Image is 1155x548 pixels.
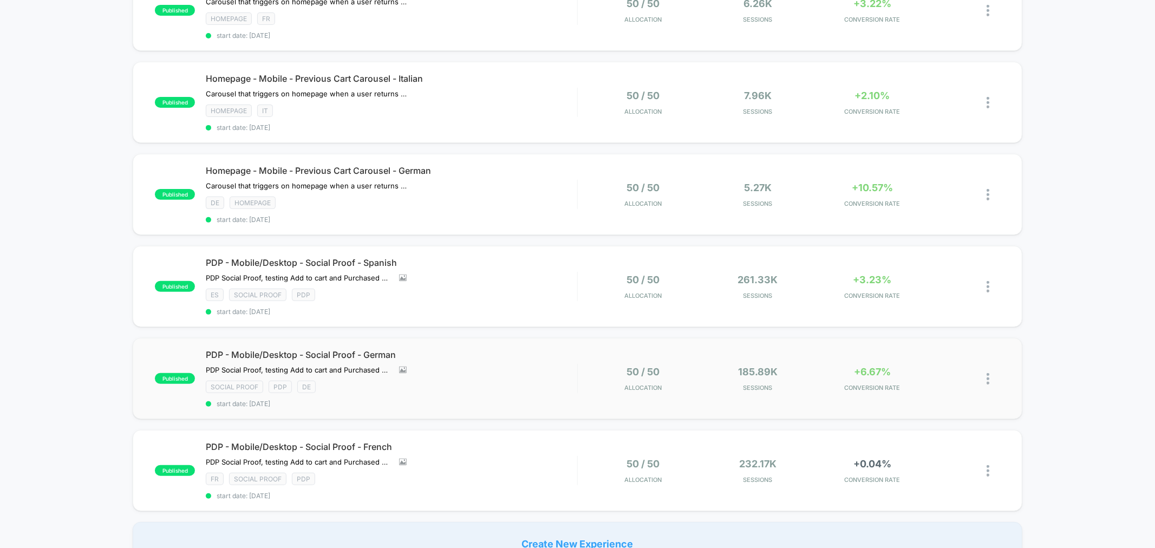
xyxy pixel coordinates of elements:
span: FR [206,473,224,485]
span: SOCIAL PROOF [229,289,286,301]
span: Carousel that triggers on homepage when a user returns and their cart has more than 0 items in it... [206,181,407,190]
span: start date: [DATE] [206,308,577,316]
span: CONVERSION RATE [818,292,927,299]
span: Allocation [625,108,662,115]
img: close [987,5,989,16]
span: CONVERSION RATE [818,16,927,23]
span: 7.96k [744,90,772,101]
span: PDP - Mobile/Desktop - Social Proof - German [206,349,577,360]
span: +2.10% [855,90,890,101]
span: 50 / 50 [627,274,660,285]
span: DE [297,381,316,393]
span: PDP [292,473,315,485]
span: PDP [269,381,292,393]
span: published [155,5,195,16]
span: HOMEPAGE [206,105,252,117]
span: CONVERSION RATE [818,200,927,207]
span: HOMEPAGE [206,12,252,25]
span: Allocation [625,200,662,207]
span: CONVERSION RATE [818,108,927,115]
span: IT [257,105,273,117]
span: Carousel that triggers on homepage when a user returns and their cart has more than 0 items in it... [206,89,407,98]
img: close [987,281,989,292]
span: Allocation [625,476,662,484]
span: HOMEPAGE [230,197,276,209]
span: 50 / 50 [627,90,660,101]
span: start date: [DATE] [206,31,577,40]
span: published [155,189,195,200]
span: published [155,97,195,108]
span: PDP Social Proof, testing Add to cart and Purchased messaging [206,458,391,466]
span: published [155,465,195,476]
span: Sessions [703,200,813,207]
span: 185.89k [738,366,778,377]
span: Homepage - Mobile - Previous Cart Carousel - German [206,165,577,176]
span: Allocation [625,16,662,23]
span: Sessions [703,384,813,392]
span: 232.17k [739,458,776,469]
img: close [987,97,989,108]
span: Sessions [703,16,813,23]
span: +0.04% [853,458,891,469]
span: PDP - Mobile/Desktop - Social Proof - French [206,441,577,452]
span: DE [206,197,224,209]
span: start date: [DATE] [206,123,577,132]
img: close [987,189,989,200]
span: PDP [292,289,315,301]
span: 50 / 50 [627,366,660,377]
span: Allocation [625,292,662,299]
span: published [155,373,195,384]
span: published [155,281,195,292]
span: Sessions [703,292,813,299]
span: start date: [DATE] [206,400,577,408]
span: 5.27k [744,182,772,193]
span: start date: [DATE] [206,216,577,224]
span: 50 / 50 [627,182,660,193]
span: +10.57% [852,182,893,193]
span: PDP Social Proof, testing Add to cart and Purchased messaging [206,366,391,374]
span: Homepage - Mobile - Previous Cart Carousel - Italian [206,73,577,84]
span: Sessions [703,476,813,484]
span: SOCIAL PROOF [229,473,286,485]
span: Allocation [625,384,662,392]
span: +3.23% [853,274,892,285]
span: +6.67% [854,366,891,377]
img: close [987,373,989,384]
span: FR [257,12,275,25]
span: PDP - Mobile/Desktop - Social Proof - Spanish [206,257,577,268]
span: PDP Social Proof, testing Add to cart and Purchased messaging [206,273,391,282]
span: 50 / 50 [627,458,660,469]
span: CONVERSION RATE [818,384,927,392]
span: Sessions [703,108,813,115]
img: close [987,465,989,477]
span: start date: [DATE] [206,492,577,500]
span: CONVERSION RATE [818,476,927,484]
span: ES [206,289,224,301]
span: SOCIAL PROOF [206,381,263,393]
span: 261.33k [738,274,778,285]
